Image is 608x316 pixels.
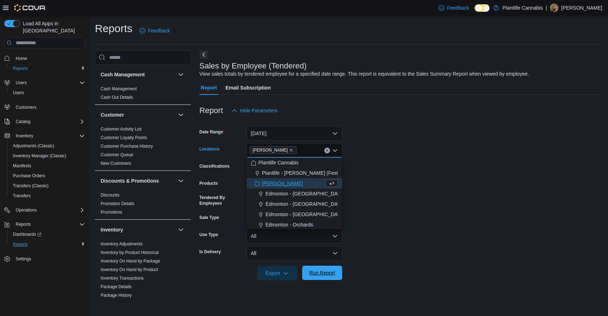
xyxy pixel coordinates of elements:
[13,206,40,214] button: Operations
[13,103,39,112] a: Customers
[14,4,46,11] img: Cova
[101,177,175,184] button: Discounts & Promotions
[95,21,132,36] h1: Reports
[10,240,31,249] a: Reports
[101,226,175,233] button: Inventory
[324,148,330,153] button: Clear input
[1,205,88,215] button: Operations
[177,225,185,234] button: Inventory
[199,163,230,169] label: Classifications
[13,66,28,71] span: Reports
[16,80,27,86] span: Users
[199,129,225,135] label: Date Range
[4,50,85,282] nav: Complex example
[13,241,28,247] span: Reports
[10,162,85,170] span: Manifests
[199,62,307,70] h3: Sales by Employee (Tendered)
[10,230,85,239] span: Dashboards
[101,209,122,215] span: Promotions
[247,178,342,189] button: [PERSON_NAME]
[7,191,88,201] button: Transfers
[199,70,529,78] div: View sales totals by tendered employee for a specified date range. This report is equivalent to t...
[199,180,218,186] label: Products
[101,86,137,92] span: Cash Management
[16,119,30,124] span: Catalog
[10,152,85,160] span: Inventory Manager (Classic)
[265,221,313,228] span: Edmonton - Orchards
[561,4,602,12] p: [PERSON_NAME]
[16,105,36,110] span: Customers
[177,177,185,185] button: Discounts & Promotions
[10,142,57,150] a: Adjustments (Classic)
[546,4,547,12] p: |
[101,111,175,118] button: Customer
[101,293,132,298] a: Package History
[10,64,85,73] span: Reports
[101,135,147,141] span: Customer Loyalty Points
[13,78,30,87] button: Users
[475,4,490,12] input: Dark Mode
[1,117,88,127] button: Catalog
[262,180,303,187] span: [PERSON_NAME]
[95,125,191,170] div: Customer
[13,143,54,149] span: Adjustments (Classic)
[247,189,342,199] button: Edmonton - [GEOGRAPHIC_DATA]
[265,211,345,218] span: Edmonton - [GEOGRAPHIC_DATA]
[13,206,85,214] span: Operations
[13,220,34,229] button: Reports
[247,168,342,178] button: Plantlife - [PERSON_NAME] (Festival)
[13,90,24,96] span: Users
[7,239,88,249] button: Reports
[10,240,85,249] span: Reports
[1,219,88,229] button: Reports
[13,78,85,87] span: Users
[302,266,342,280] button: Run Report
[7,151,88,161] button: Inventory Manager (Classic)
[101,284,132,289] a: Package Details
[550,4,558,12] div: Mary Babiuk
[101,201,135,206] a: Promotion Details
[199,232,218,238] label: Use Type
[1,53,88,63] button: Home
[13,193,31,199] span: Transfers
[201,81,217,95] span: Report
[101,275,144,281] span: Inventory Transactions
[247,199,342,209] button: Edmonton - [GEOGRAPHIC_DATA]
[10,172,48,180] a: Purchase Orders
[101,250,159,255] a: Inventory by Product Historical
[1,254,88,264] button: Settings
[7,161,88,171] button: Manifests
[10,182,51,190] a: Transfers (Classic)
[199,215,219,220] label: Sale Type
[10,192,34,200] a: Transfers
[13,231,41,237] span: Dashboards
[101,152,133,157] a: Customer Queue
[262,266,293,280] span: Export
[101,126,142,132] span: Customer Activity List
[101,241,143,246] a: Inventory Adjustments
[13,153,66,159] span: Inventory Manager (Classic)
[95,85,191,105] div: Cash Management
[101,144,153,149] a: Customer Purchase History
[148,27,170,34] span: Feedback
[13,103,85,112] span: Customers
[436,1,472,15] a: Feedback
[247,209,342,220] button: Edmonton - [GEOGRAPHIC_DATA]
[101,143,153,149] span: Customer Purchase History
[502,4,543,12] p: Plantlife Cannabis
[101,267,158,272] a: Inventory On Hand by Product
[309,269,335,276] span: Run Report
[7,141,88,151] button: Adjustments (Classic)
[257,266,297,280] button: Export
[7,181,88,191] button: Transfers (Classic)
[101,259,160,264] a: Inventory On Hand by Package
[13,255,34,263] a: Settings
[240,107,278,114] span: Hide Parameters
[16,207,37,213] span: Operations
[247,158,342,168] button: Plantlife Cannabis
[10,88,85,97] span: Users
[262,169,347,177] span: Plantlife - [PERSON_NAME] (Festival)
[16,133,33,139] span: Inventory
